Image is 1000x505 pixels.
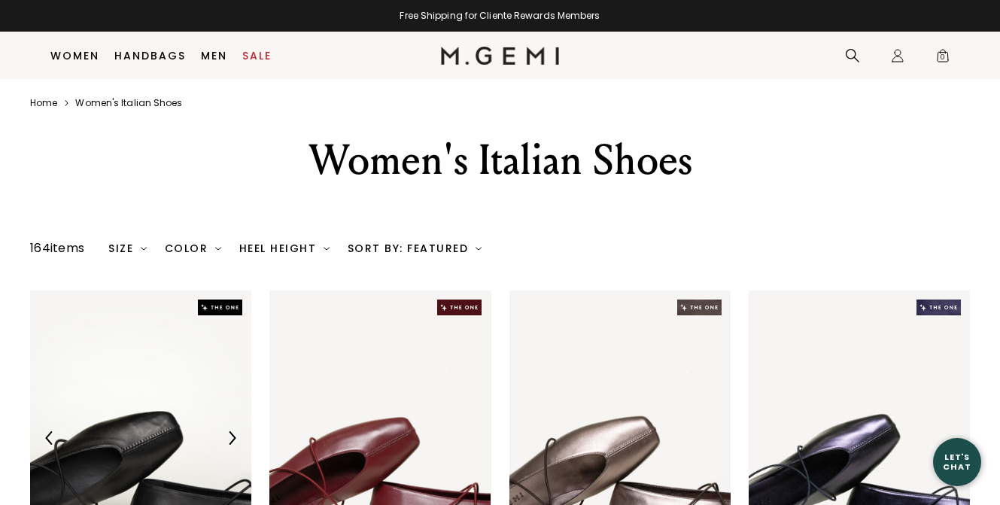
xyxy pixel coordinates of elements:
a: Sale [242,50,272,62]
div: Size [108,242,147,254]
div: Sort By: Featured [348,242,482,254]
div: Let's Chat [933,452,981,471]
div: Heel Height [239,242,330,254]
img: chevron-down.svg [476,245,482,251]
a: Home [30,97,57,109]
a: Women's italian shoes [75,97,182,109]
a: Women [50,50,99,62]
img: Next Arrow [225,431,239,445]
img: The One tag [198,300,242,315]
div: Color [165,242,221,254]
span: 0 [935,51,950,66]
img: chevron-down.svg [215,245,221,251]
img: chevron-down.svg [324,245,330,251]
a: Men [201,50,227,62]
div: 164 items [30,239,84,257]
img: chevron-down.svg [141,245,147,251]
a: Handbags [114,50,186,62]
div: Women's Italian Shoes [221,133,780,187]
img: M.Gemi [441,47,559,65]
img: Previous Arrow [43,431,56,445]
